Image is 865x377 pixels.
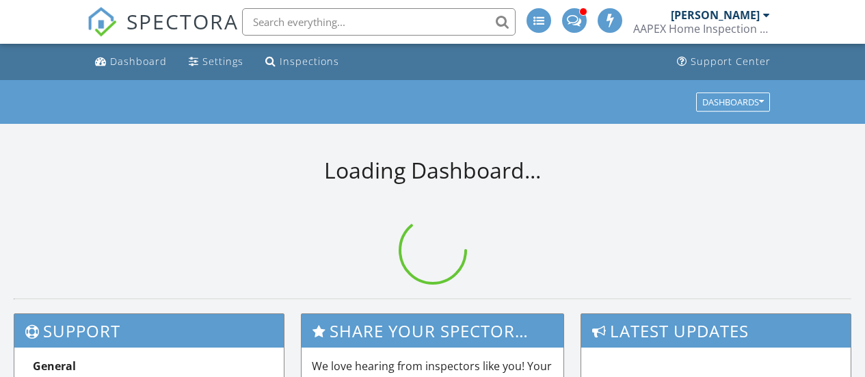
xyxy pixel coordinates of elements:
[633,22,770,36] div: AAPEX Home Inspection Services
[302,314,563,348] h3: Share Your Spectora Experience
[183,49,249,75] a: Settings
[671,49,776,75] a: Support Center
[14,314,284,348] h3: Support
[696,92,770,112] button: Dashboards
[33,359,76,374] strong: General
[280,55,339,68] div: Inspections
[127,7,239,36] span: SPECTORA
[202,55,243,68] div: Settings
[87,7,117,37] img: The Best Home Inspection Software - Spectora
[87,18,239,47] a: SPECTORA
[671,8,760,22] div: [PERSON_NAME]
[242,8,516,36] input: Search everything...
[90,49,172,75] a: Dashboard
[581,314,851,348] h3: Latest Updates
[260,49,345,75] a: Inspections
[110,55,167,68] div: Dashboard
[702,97,764,107] div: Dashboards
[691,55,771,68] div: Support Center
